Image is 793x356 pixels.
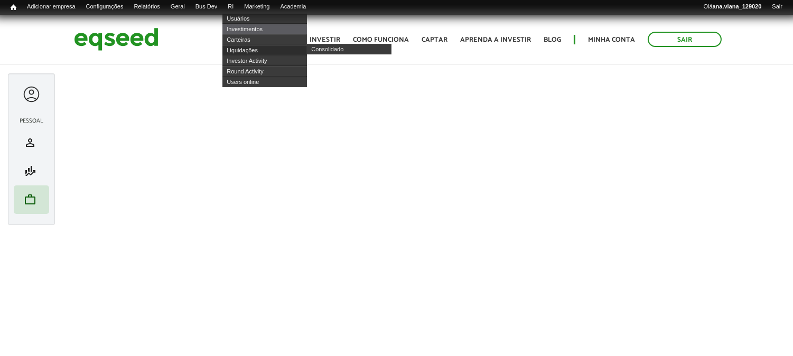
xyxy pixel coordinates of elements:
[767,3,788,11] a: Sair
[81,3,129,11] a: Configurações
[24,136,36,149] span: person
[310,36,340,43] a: Investir
[222,13,307,24] a: Usuários
[24,165,36,177] span: finance_mode
[11,4,16,11] span: Início
[24,193,36,206] span: work
[713,3,762,10] strong: ana.viana_129020
[16,165,46,177] a: finance_mode
[648,32,722,47] a: Sair
[16,193,46,206] a: work
[22,85,41,104] a: Expandir menu
[239,3,275,11] a: Marketing
[5,3,22,13] a: Início
[14,128,49,157] li: Meu perfil
[14,157,49,185] li: Minha simulação
[275,3,312,11] a: Academia
[588,36,635,43] a: Minha conta
[698,3,767,11] a: Oláana.viana_129020
[544,36,561,43] a: Blog
[74,25,158,53] img: EqSeed
[14,118,49,124] h2: Pessoal
[353,36,409,43] a: Como funciona
[422,36,447,43] a: Captar
[22,3,81,11] a: Adicionar empresa
[14,185,49,214] li: Meu portfólio
[190,3,223,11] a: Bus Dev
[222,3,239,11] a: RI
[165,3,190,11] a: Geral
[128,3,165,11] a: Relatórios
[460,36,531,43] a: Aprenda a investir
[16,136,46,149] a: person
